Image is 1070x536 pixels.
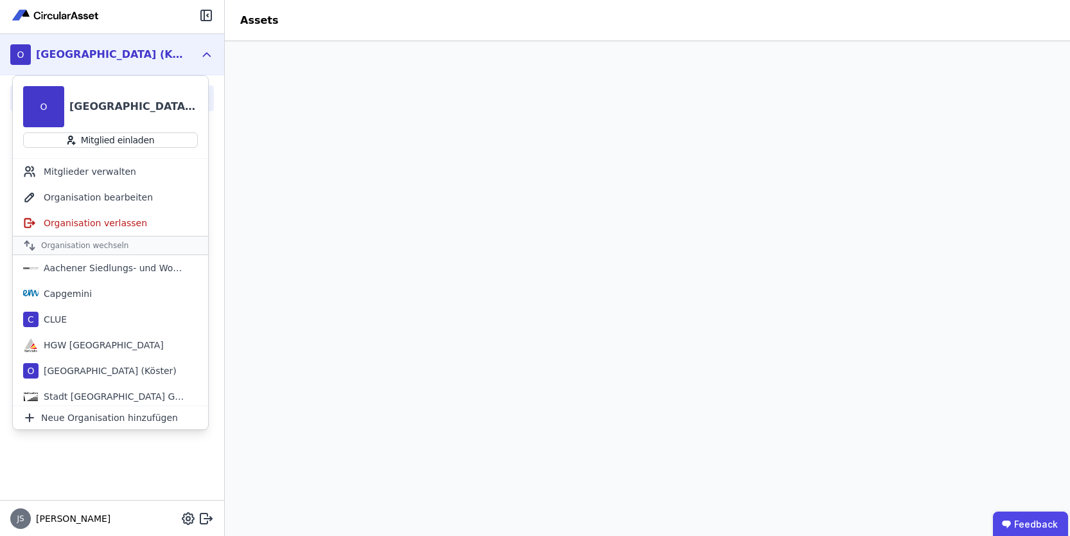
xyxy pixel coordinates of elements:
div: HGW [GEOGRAPHIC_DATA] [39,339,164,352]
span: JS [17,515,24,523]
iframe: retool [225,41,1070,536]
div: [GEOGRAPHIC_DATA] (Köster3) [69,99,198,114]
img: HGW Karlsruhe [23,337,39,353]
div: C [23,312,39,327]
div: CLUE [39,313,67,326]
div: [GEOGRAPHIC_DATA] (Köster3) [36,47,184,62]
img: Capgemini [23,286,39,301]
span: [PERSON_NAME] [31,512,110,525]
div: Organisation verlassen [13,210,208,236]
div: Mitglieder verwalten [13,159,208,184]
img: Concular [10,8,101,23]
div: O [23,363,39,379]
div: O [23,86,64,127]
img: Aachener Siedlungs- und Wohnungsgesellschaft mbH [23,260,39,276]
button: Mitglied einladen [23,132,198,148]
div: Capgemini [39,287,92,300]
div: Aachener Siedlungs- und Wohnungsgesellschaft mbH [39,262,186,274]
div: Assets [225,13,294,28]
div: [GEOGRAPHIC_DATA] (Köster) [39,364,177,377]
div: Stadt [GEOGRAPHIC_DATA] Gebäudemanagement [39,390,186,403]
div: O [10,44,31,65]
img: Stadt Aachen Gebäudemanagement [23,389,39,404]
div: Organisation wechseln [13,236,208,255]
div: Organisation bearbeiten [13,184,208,210]
span: Neue Organisation hinzufügen [41,411,178,424]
